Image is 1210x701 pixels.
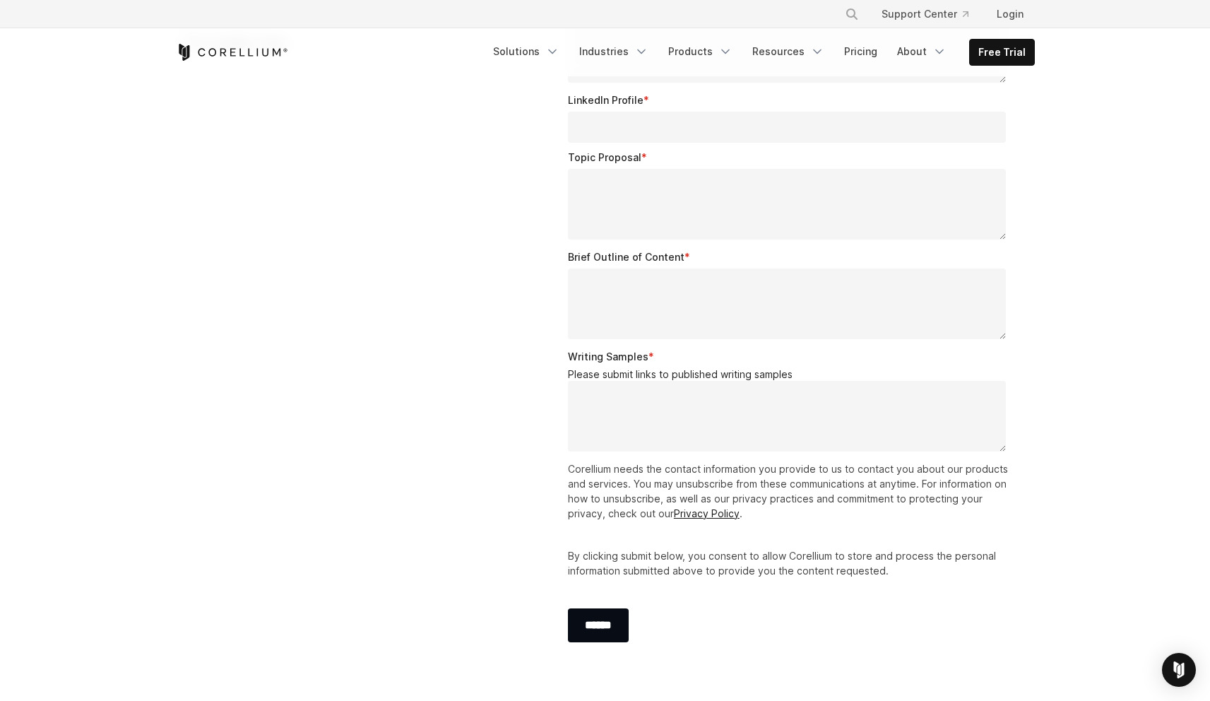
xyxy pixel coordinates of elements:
a: Corellium Home [176,44,288,61]
a: Privacy Policy [674,507,740,519]
legend: Please submit links to published writing samples [568,368,1012,381]
span: Writing Samples [568,350,648,363]
div: Navigation Menu [485,39,1035,66]
a: Pricing [836,39,886,64]
p: Corellium needs the contact information you provide to us to contact you about our products and s... [568,461,1012,521]
span: Brief Outline of Content [568,251,684,263]
span: Topic Proposal [568,151,641,163]
a: Products [660,39,741,64]
a: About [889,39,955,64]
div: Open Intercom Messenger [1162,653,1196,687]
button: Search [839,1,865,27]
a: Support Center [870,1,980,27]
a: Login [985,1,1035,27]
a: Free Trial [970,40,1034,65]
a: Solutions [485,39,568,64]
div: Navigation Menu [828,1,1035,27]
p: By clicking submit below, you consent to allow Corellium to store and process the personal inform... [568,548,1012,578]
a: Industries [571,39,657,64]
a: Resources [744,39,833,64]
span: LinkedIn Profile [568,94,643,106]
